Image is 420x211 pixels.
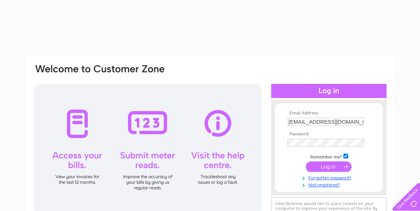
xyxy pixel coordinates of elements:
a: Forgotten password? [288,174,372,181]
input: Submit [306,161,352,172]
th: Password: [286,132,372,137]
th: Email Address: [286,111,372,116]
a: Not registered? [288,181,372,188]
td: Remember me? [286,152,372,160]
